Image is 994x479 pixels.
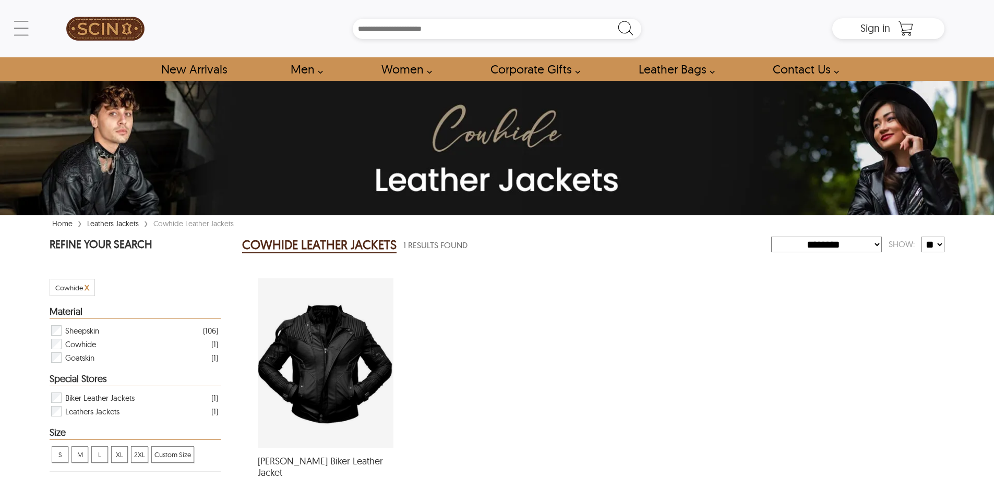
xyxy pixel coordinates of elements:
a: Home [50,219,75,228]
span: › [78,214,82,232]
div: ( 1 ) [211,391,218,404]
h2: COWHIDE LEATHER JACKETS [242,237,397,253]
div: View S cowhide leather jackets [52,446,68,463]
a: Shop Leather Corporate Gifts [478,57,586,81]
div: Filter Sheepskin cowhide leather jackets [50,324,218,337]
div: Heading Filter cowhide leather jackets by Special Stores [50,374,221,386]
div: cowhide leather jackets 1 Results Found [242,235,771,255]
div: ( 106 ) [203,324,218,337]
a: SCIN [50,5,161,52]
span: Sheepskin [65,324,99,337]
div: View M cowhide leather jackets [71,446,88,463]
span: Leathers Jackets [65,404,119,418]
span: Biker Leather Jackets [65,391,135,404]
div: Show: [882,235,921,253]
a: Sign in [860,25,890,33]
span: Filter Cowhide [55,284,83,292]
span: Goatskin [65,351,94,364]
div: Heading Filter cowhide leather jackets by Material [50,306,221,319]
div: ( 1 ) [211,351,218,364]
span: Cancel Filter [85,281,89,293]
div: Heading Filter cowhide leather jackets by Size [50,427,221,440]
span: S [52,447,68,462]
span: XL [112,447,127,462]
a: shop men's leather jackets [279,57,329,81]
div: cowhide leather jackets [151,218,236,229]
a: Leathers Jackets [85,219,141,228]
a: contact-us [761,57,845,81]
p: REFINE YOUR SEARCH [50,237,221,254]
div: Filter Cowhide cowhide leather jackets [50,337,218,351]
span: 1 Results Found [403,239,468,252]
a: Shop New Arrivals [149,57,238,81]
a: Shop Leather Bags [627,57,721,81]
div: View Custom Size cowhide leather jackets [151,446,194,463]
span: M [72,447,88,462]
div: ( 1 ) [211,338,218,351]
span: Sign in [860,21,890,34]
span: Custom Size [152,447,194,462]
div: View 2XL cowhide leather jackets [131,446,148,463]
div: ( 1 ) [211,405,218,418]
div: View L cowhide leather jackets [91,446,108,463]
div: Filter Biker Leather Jackets cowhide leather jackets [50,391,218,404]
a: Shopping Cart [895,21,916,36]
div: Filter Goatskin cowhide leather jackets [50,351,218,364]
div: Filter Leathers Jackets cowhide leather jackets [50,404,218,418]
span: › [144,214,148,232]
span: Asher Biker Leather Jacket [258,456,393,478]
div: View XL cowhide leather jackets [111,446,128,463]
a: Shop Women Leather Jackets [369,57,438,81]
span: Cowhide [65,337,96,351]
span: L [92,447,107,462]
span: 2XL [131,447,148,462]
img: SCIN [66,5,145,52]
